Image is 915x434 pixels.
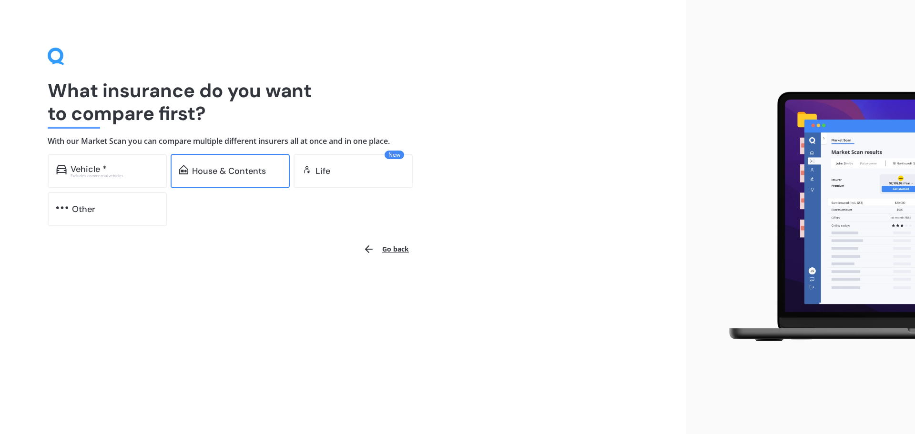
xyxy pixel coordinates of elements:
span: New [385,151,404,159]
div: Other [72,204,95,214]
div: Vehicle * [71,164,107,174]
div: Excludes commercial vehicles [71,174,158,178]
div: Life [315,166,330,176]
img: home-and-contents.b802091223b8502ef2dd.svg [179,165,188,174]
img: car.f15378c7a67c060ca3f3.svg [56,165,67,174]
h4: With our Market Scan you can compare multiple different insurers all at once and in one place. [48,136,639,146]
button: Go back [357,238,415,261]
h1: What insurance do you want to compare first? [48,79,639,125]
img: other.81dba5aafe580aa69f38.svg [56,203,68,212]
div: House & Contents [192,166,266,176]
img: laptop.webp [715,86,915,348]
img: life.f720d6a2d7cdcd3ad642.svg [302,165,312,174]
